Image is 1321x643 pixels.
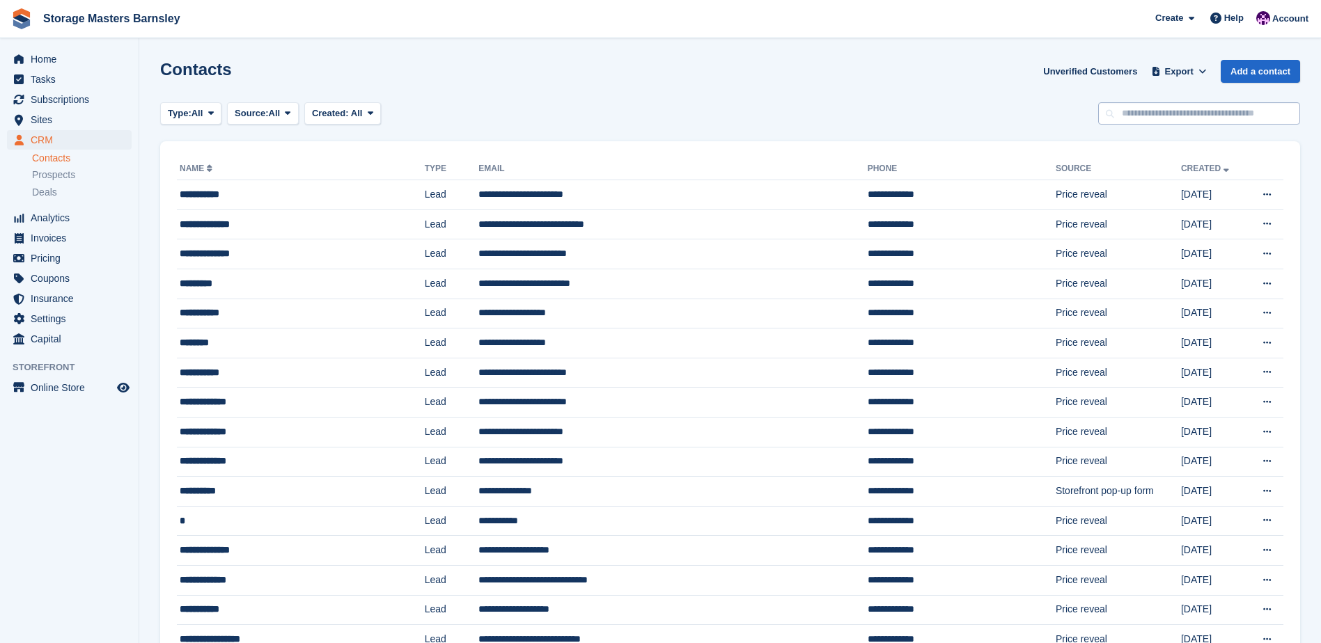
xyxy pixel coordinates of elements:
[227,102,299,125] button: Source: All
[180,164,215,173] a: Name
[1181,388,1246,418] td: [DATE]
[1056,417,1181,447] td: Price reveal
[13,360,139,374] span: Storefront
[425,180,479,210] td: Lead
[425,565,479,595] td: Lead
[425,388,479,418] td: Lead
[425,595,479,625] td: Lead
[235,106,268,120] span: Source:
[478,158,867,180] th: Email
[1056,447,1181,477] td: Price reveal
[31,110,114,129] span: Sites
[1056,269,1181,299] td: Price reveal
[38,7,186,30] a: Storage Masters Barnsley
[1256,11,1270,25] img: Louise Masters
[32,152,132,165] a: Contacts
[7,90,132,109] a: menu
[1272,12,1308,26] span: Account
[1148,60,1210,83] button: Export
[191,106,203,120] span: All
[32,168,75,182] span: Prospects
[7,378,132,397] a: menu
[1181,209,1246,239] td: [DATE]
[1181,565,1246,595] td: [DATE]
[7,228,132,248] a: menu
[425,239,479,269] td: Lead
[1056,536,1181,566] td: Price reveal
[425,477,479,507] td: Lead
[1056,477,1181,507] td: Storefront pop-up form
[11,8,32,29] img: stora-icon-8386f47178a22dfd0bd8f6a31ec36ba5ce8667c1dd55bd0f319d3a0aa187defe.svg
[32,168,132,182] a: Prospects
[1181,239,1246,269] td: [DATE]
[7,329,132,349] a: menu
[1038,60,1143,83] a: Unverified Customers
[1181,447,1246,477] td: [DATE]
[304,102,381,125] button: Created: All
[1056,506,1181,536] td: Price reveal
[7,248,132,268] a: menu
[31,228,114,248] span: Invoices
[1181,358,1246,388] td: [DATE]
[1056,180,1181,210] td: Price reveal
[7,289,132,308] a: menu
[160,60,232,79] h1: Contacts
[868,158,1056,180] th: Phone
[7,269,132,288] a: menu
[7,208,132,228] a: menu
[31,289,114,308] span: Insurance
[115,379,132,396] a: Preview store
[1165,65,1194,79] span: Export
[1181,269,1246,299] td: [DATE]
[7,49,132,69] a: menu
[1181,477,1246,507] td: [DATE]
[160,102,221,125] button: Type: All
[7,130,132,150] a: menu
[31,208,114,228] span: Analytics
[32,185,132,200] a: Deals
[31,70,114,89] span: Tasks
[31,329,114,349] span: Capital
[1181,595,1246,625] td: [DATE]
[425,269,479,299] td: Lead
[1056,158,1181,180] th: Source
[1221,60,1300,83] a: Add a contact
[1224,11,1244,25] span: Help
[1181,417,1246,447] td: [DATE]
[425,299,479,328] td: Lead
[32,186,57,199] span: Deals
[312,108,349,118] span: Created:
[425,209,479,239] td: Lead
[31,90,114,109] span: Subscriptions
[425,506,479,536] td: Lead
[31,269,114,288] span: Coupons
[31,49,114,69] span: Home
[1056,299,1181,328] td: Price reveal
[269,106,281,120] span: All
[1056,358,1181,388] td: Price reveal
[1181,536,1246,566] td: [DATE]
[1056,388,1181,418] td: Price reveal
[7,70,132,89] a: menu
[425,536,479,566] td: Lead
[31,130,114,150] span: CRM
[1056,239,1181,269] td: Price reveal
[425,417,479,447] td: Lead
[1056,565,1181,595] td: Price reveal
[1056,595,1181,625] td: Price reveal
[7,110,132,129] a: menu
[168,106,191,120] span: Type:
[351,108,363,118] span: All
[425,447,479,477] td: Lead
[1056,209,1181,239] td: Price reveal
[1155,11,1183,25] span: Create
[1181,328,1246,358] td: [DATE]
[1181,180,1246,210] td: [DATE]
[31,309,114,328] span: Settings
[1181,299,1246,328] td: [DATE]
[31,248,114,268] span: Pricing
[1056,328,1181,358] td: Price reveal
[7,309,132,328] a: menu
[1181,164,1232,173] a: Created
[425,328,479,358] td: Lead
